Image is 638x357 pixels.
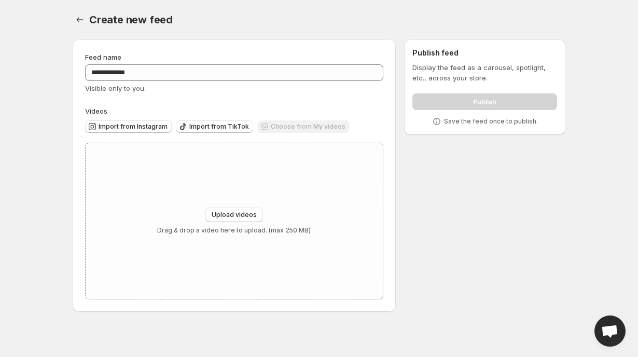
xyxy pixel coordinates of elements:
button: Import from Instagram [85,120,172,133]
span: Create new feed [89,13,173,26]
h2: Publish feed [412,48,557,58]
button: Settings [73,12,87,27]
span: Upload videos [212,211,257,219]
button: Upload videos [205,208,263,222]
span: Videos [85,107,107,115]
span: Import from TikTok [189,122,249,131]
span: Visible only to you. [85,84,146,92]
p: Display the feed as a carousel, spotlight, etc., across your store. [412,62,557,83]
span: Import from Instagram [99,122,168,131]
p: Drag & drop a video here to upload. (max 250 MB) [157,226,311,235]
button: Import from TikTok [176,120,253,133]
div: Open chat [594,315,626,347]
span: Feed name [85,53,121,61]
p: Save the feed once to publish. [444,117,538,126]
